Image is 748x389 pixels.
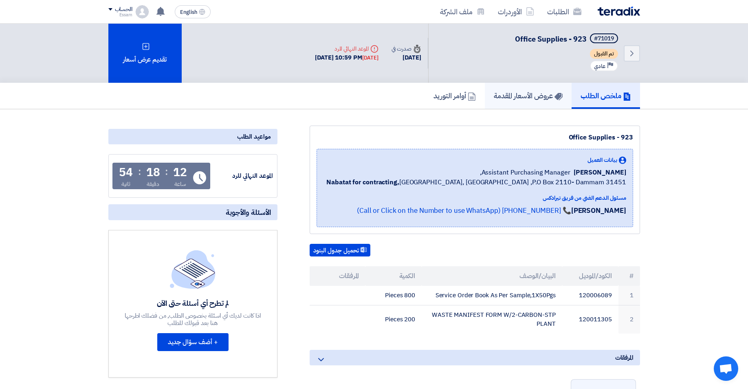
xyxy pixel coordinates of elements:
a: الأوردرات [491,2,541,21]
td: 2 [618,305,640,334]
div: اذا كانت لديك أي اسئلة بخصوص الطلب, من فضلك اطرحها هنا بعد قبولك للطلب [123,312,262,327]
h5: عروض الأسعار المقدمة [494,91,563,100]
div: صدرت في [392,44,421,53]
div: مسئول الدعم الفني من فريق تيرادكس [326,194,626,202]
div: [DATE] [392,53,421,62]
td: 200 Pieces [365,305,422,334]
div: 12 [173,167,187,178]
td: 120006089 [562,286,618,305]
div: الموعد النهائي للرد [315,44,378,53]
div: #71019 [594,36,614,42]
strong: [PERSON_NAME] [571,206,626,216]
img: profile_test.png [136,5,149,18]
div: : [138,164,141,179]
div: ساعة [174,180,186,188]
td: Service Order Book As Per Sample,1X50Pgs [422,286,562,305]
th: الكمية [365,266,422,286]
span: بيانات العميل [587,156,617,164]
th: المرفقات [310,266,366,286]
a: دردشة مفتوحة [714,356,738,381]
a: عروض الأسعار المقدمة [485,83,572,109]
div: 18 [146,167,160,178]
th: # [618,266,640,286]
span: الأسئلة والأجوبة [226,208,271,217]
span: تم القبول [590,49,618,59]
span: Office Supplies - 923 [515,33,587,44]
button: تحميل جدول البنود [310,244,370,257]
b: Nabatat for contracting, [326,177,399,187]
a: ملف الشركة [433,2,491,21]
td: 1 [618,286,640,305]
a: أوامر التوريد [425,83,485,109]
td: 120011305 [562,305,618,334]
div: : [165,164,168,179]
div: الموعد النهائي للرد [212,171,273,181]
div: 54 [119,167,133,178]
a: الطلبات [541,2,588,21]
div: مواعيد الطلب [108,129,277,144]
td: 800 Pieces [365,286,422,305]
button: English [175,5,211,18]
div: Essam [108,13,132,17]
span: Assistant Purchasing Manager, [480,168,570,177]
div: تقديم عرض أسعار [108,24,182,83]
span: [PERSON_NAME] [574,168,626,177]
h5: أوامر التوريد [433,91,476,100]
div: الحساب [115,6,132,13]
td: WASTE MANIFEST FORM W/2-CARBON-STP PLANT [422,305,562,334]
span: English [180,9,197,15]
img: empty_state_list.svg [170,250,216,288]
th: البيان/الوصف [422,266,562,286]
div: دقيقة [147,180,159,188]
h5: ملخص الطلب [581,91,631,100]
div: ثانية [121,180,131,188]
div: [DATE] 10:59 PM [315,53,378,62]
span: المرفقات [615,353,633,362]
span: [GEOGRAPHIC_DATA], [GEOGRAPHIC_DATA] ,P.O Box 2110- Dammam 31451 [326,177,626,187]
a: ملخص الطلب [572,83,640,109]
span: عادي [594,62,605,70]
div: لم تطرح أي أسئلة حتى الآن [123,298,262,308]
th: الكود/الموديل [562,266,618,286]
a: 📞 [PHONE_NUMBER] (Call or Click on the Number to use WhatsApp) [357,206,571,216]
img: Teradix logo [598,7,640,16]
div: [DATE] [362,54,378,62]
h5: Office Supplies - 923 [515,33,620,45]
button: + أضف سؤال جديد [157,333,229,351]
div: Office Supplies - 923 [317,133,633,142]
